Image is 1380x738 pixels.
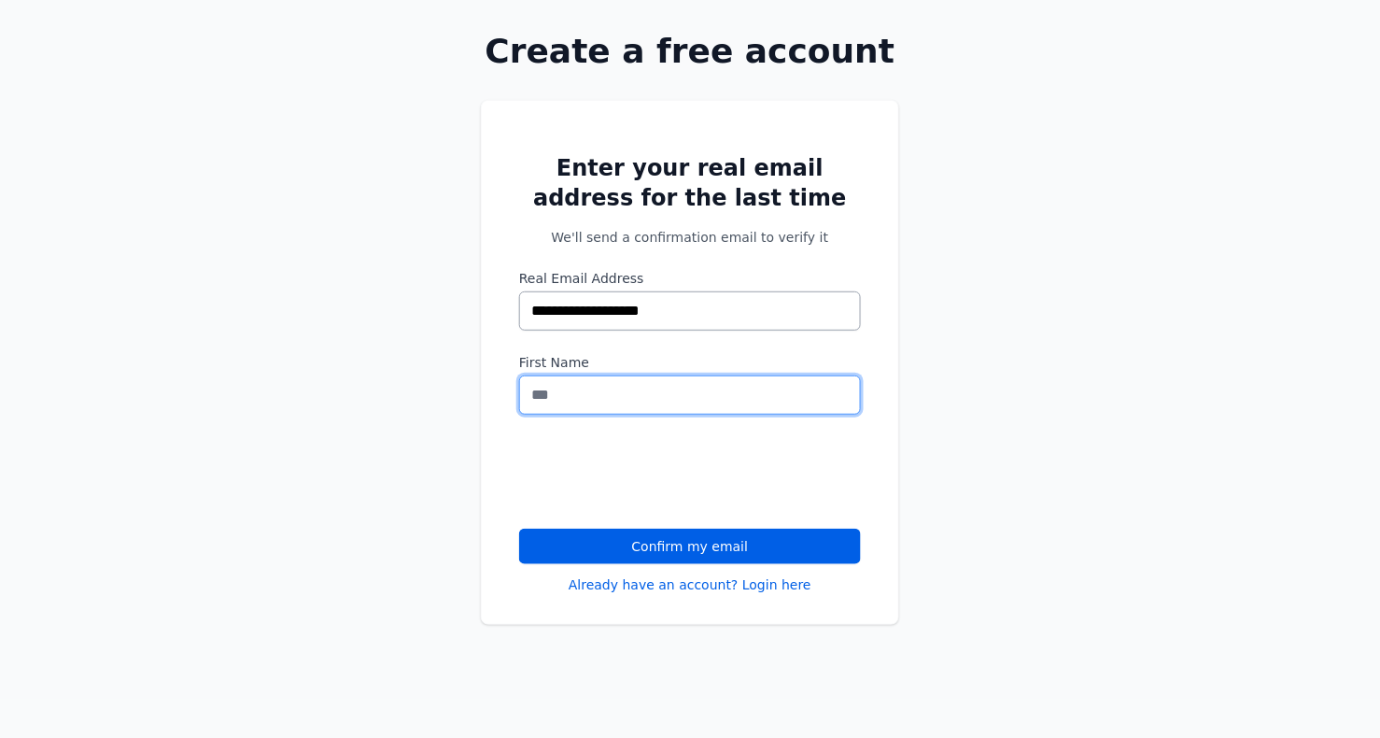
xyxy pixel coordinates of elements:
label: Real Email Address [519,269,861,288]
h2: Enter your real email address for the last time [519,153,861,213]
h1: Create a free account [421,33,959,70]
a: Already have an account? Login here [569,575,811,594]
iframe: reCAPTCHA [519,437,803,510]
label: First Name [519,353,861,372]
p: We'll send a confirmation email to verify it [519,228,861,247]
button: Confirm my email [519,529,861,564]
